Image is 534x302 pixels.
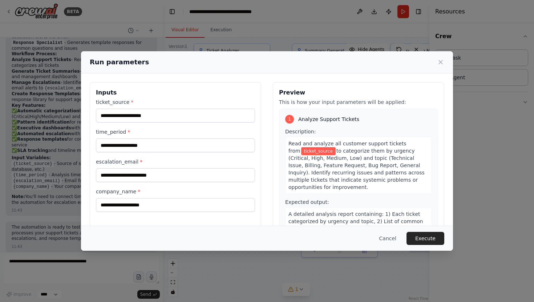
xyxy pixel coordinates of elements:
[285,115,294,124] div: 1
[279,98,438,106] p: This is how your input parameters will be applied:
[288,148,425,190] span: to categorize them by urgency (Critical, High, Medium, Low) and topic (Technical Issue, Billing, ...
[288,141,406,154] span: Read and analyze all customer support tickets from
[301,147,336,155] span: Variable: ticket_source
[96,98,255,106] label: ticket_source
[406,232,444,245] button: Execute
[90,57,149,67] h2: Run parameters
[288,211,423,253] span: A detailed analysis report containing: 1) Each ticket categorized by urgency and topic, 2) List o...
[373,232,402,245] button: Cancel
[285,129,316,134] span: Description:
[96,158,255,165] label: escalation_email
[285,199,329,205] span: Expected output:
[298,116,359,123] span: Analyze Support Tickets
[96,188,255,195] label: company_name
[279,88,438,97] h3: Preview
[96,88,255,97] h3: Inputs
[96,128,255,136] label: time_period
